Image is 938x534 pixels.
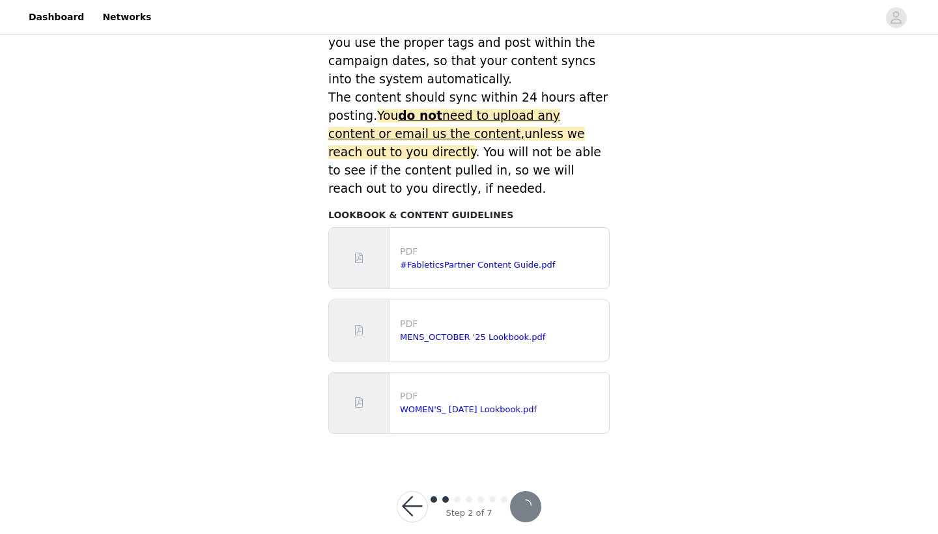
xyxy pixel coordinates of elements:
[400,404,537,414] a: WOMEN'S_ [DATE] Lookbook.pdf
[400,245,604,259] p: PDF
[446,507,492,520] div: Step 2 of 7
[328,109,585,159] span: You unless we reach out to you directly
[400,389,604,403] p: PDF
[21,3,92,32] a: Dashboard
[400,332,545,342] a: MENS_OCTOBER '25 Lookbook.pdf
[890,7,902,28] div: avatar
[400,317,604,331] p: PDF
[328,109,560,141] span: need to upload any content or email us the content,
[328,91,608,195] span: The content should sync within 24 hours after posting. . You will not be able to see if the conte...
[398,109,442,122] strong: do not
[328,208,610,222] h4: LOOKBOOK & CONTENT GUIDELINES
[94,3,159,32] a: Networks
[400,260,555,270] a: #FableticsPartner Content Guide.pdf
